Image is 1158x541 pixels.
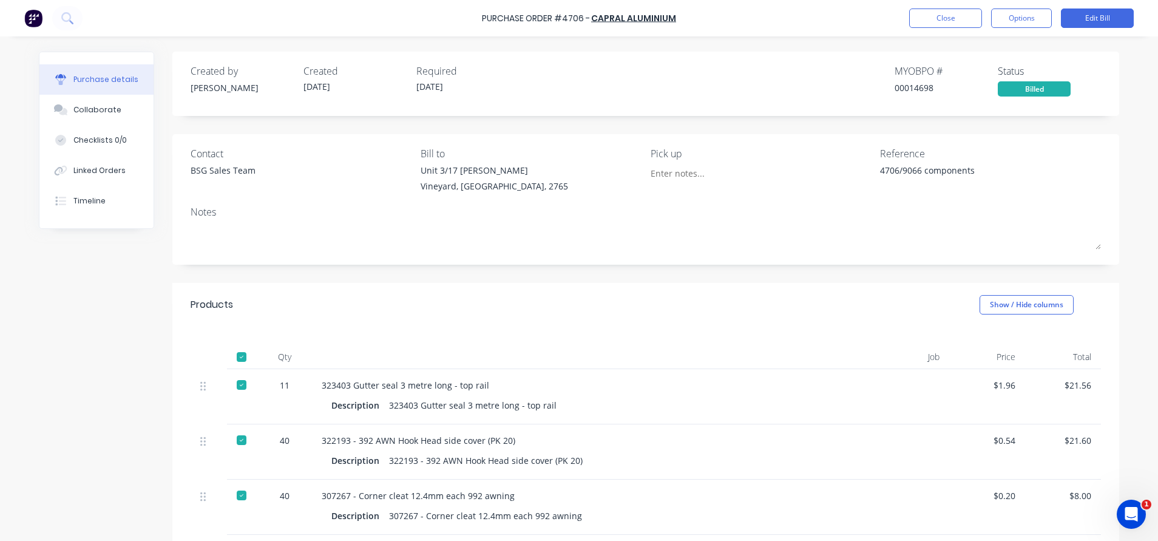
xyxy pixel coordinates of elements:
[322,434,848,447] div: 322193 - 392 AWN Hook Head side cover (PK 20)
[303,64,407,78] div: Created
[331,396,389,414] div: Description
[895,64,998,78] div: MYOB PO #
[267,379,302,392] div: 11
[959,434,1015,447] div: $0.54
[1035,489,1091,502] div: $8.00
[191,205,1101,219] div: Notes
[909,9,982,28] button: Close
[959,379,1015,392] div: $1.96
[39,64,154,95] button: Purchase details
[1061,9,1134,28] button: Edit Bill
[949,345,1025,369] div: Price
[39,95,154,125] button: Collaborate
[482,12,590,25] div: Purchase Order #4706 -
[1117,500,1146,529] iframe: Intercom live chat
[959,489,1015,502] div: $0.20
[1035,379,1091,392] div: $21.56
[331,507,389,525] div: Description
[191,81,294,94] div: [PERSON_NAME]
[421,146,642,161] div: Bill to
[73,135,127,146] div: Checklists 0/0
[880,164,1032,191] textarea: 4706/9066 components
[416,64,520,78] div: Required
[389,507,582,525] div: 307267 - Corner cleat 12.4mm each 992 awning
[191,146,411,161] div: Contact
[880,146,1101,161] div: Reference
[421,164,568,177] div: Unit 3/17 [PERSON_NAME]
[1035,434,1091,447] div: $21.60
[191,298,233,312] div: Products
[191,64,294,78] div: Created by
[991,9,1052,28] button: Options
[980,295,1074,315] button: Show / Hide columns
[24,9,42,27] img: Factory
[73,104,121,115] div: Collaborate
[998,81,1071,97] div: Billed
[73,196,106,206] div: Timeline
[389,452,583,469] div: 322193 - 392 AWN Hook Head side cover (PK 20)
[39,155,154,186] button: Linked Orders
[267,434,302,447] div: 40
[591,12,676,24] a: Capral Aluminium
[1025,345,1101,369] div: Total
[257,345,312,369] div: Qty
[1142,500,1151,509] span: 1
[39,186,154,216] button: Timeline
[322,379,848,392] div: 323403 Gutter seal 3 metre long - top rail
[322,489,848,502] div: 307267 - Corner cleat 12.4mm each 992 awning
[389,396,557,414] div: 323403 Gutter seal 3 metre long - top rail
[73,165,126,176] div: Linked Orders
[651,146,872,161] div: Pick up
[331,452,389,469] div: Description
[895,81,998,94] div: 00014698
[858,345,949,369] div: Job
[73,74,138,85] div: Purchase details
[998,64,1101,78] div: Status
[651,164,761,182] input: Enter notes...
[421,180,568,192] div: Vineyard, [GEOGRAPHIC_DATA], 2765
[39,125,154,155] button: Checklists 0/0
[267,489,302,502] div: 40
[191,164,256,177] div: BSG Sales Team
